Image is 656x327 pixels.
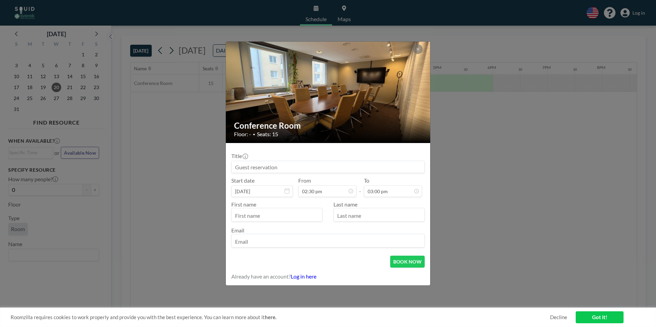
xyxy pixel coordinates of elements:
a: Got it! [576,311,624,323]
label: Title [231,153,247,159]
input: Last name [334,210,424,221]
label: Last name [333,201,357,208]
button: BOOK NOW [390,256,425,268]
span: - [359,180,361,195]
input: Email [232,236,424,247]
label: Email [231,227,244,233]
span: Seats: 15 [257,131,278,138]
span: Already have an account? [231,273,291,280]
input: First name [232,210,322,221]
img: 537.JPG [226,15,431,169]
h2: Conference Room [234,120,423,131]
label: To [364,177,369,184]
input: Guest reservation [232,161,424,173]
span: Floor: - [234,131,251,138]
a: Log in here [291,273,316,280]
label: Start date [231,177,255,184]
a: here. [265,314,276,320]
label: First name [231,201,256,208]
span: Roomzilla requires cookies to work properly and provide you with the best experience. You can lea... [11,314,550,321]
span: • [253,132,255,137]
label: From [298,177,311,184]
a: Decline [550,314,567,321]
